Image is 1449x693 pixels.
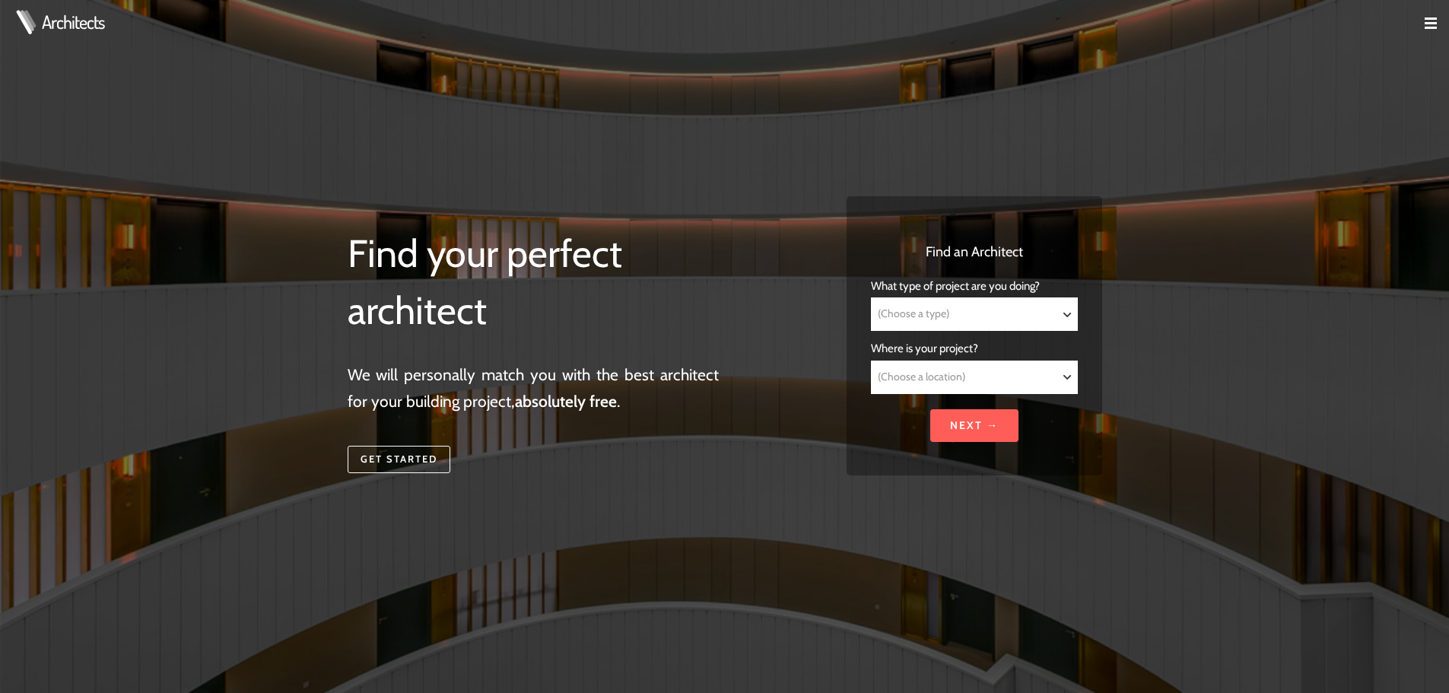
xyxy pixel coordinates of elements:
[12,10,40,34] img: Architects
[348,361,720,415] p: We will personally match you with the best architect for your building project, .
[515,392,617,411] strong: absolutely free
[871,242,1077,262] h3: Find an Architect
[348,446,450,473] a: Get started
[871,279,1040,293] span: What type of project are you doing?
[348,225,720,340] h1: Find your perfect architect
[42,13,104,31] a: Architects
[930,409,1018,442] input: Next →
[871,342,978,355] span: Where is your project?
